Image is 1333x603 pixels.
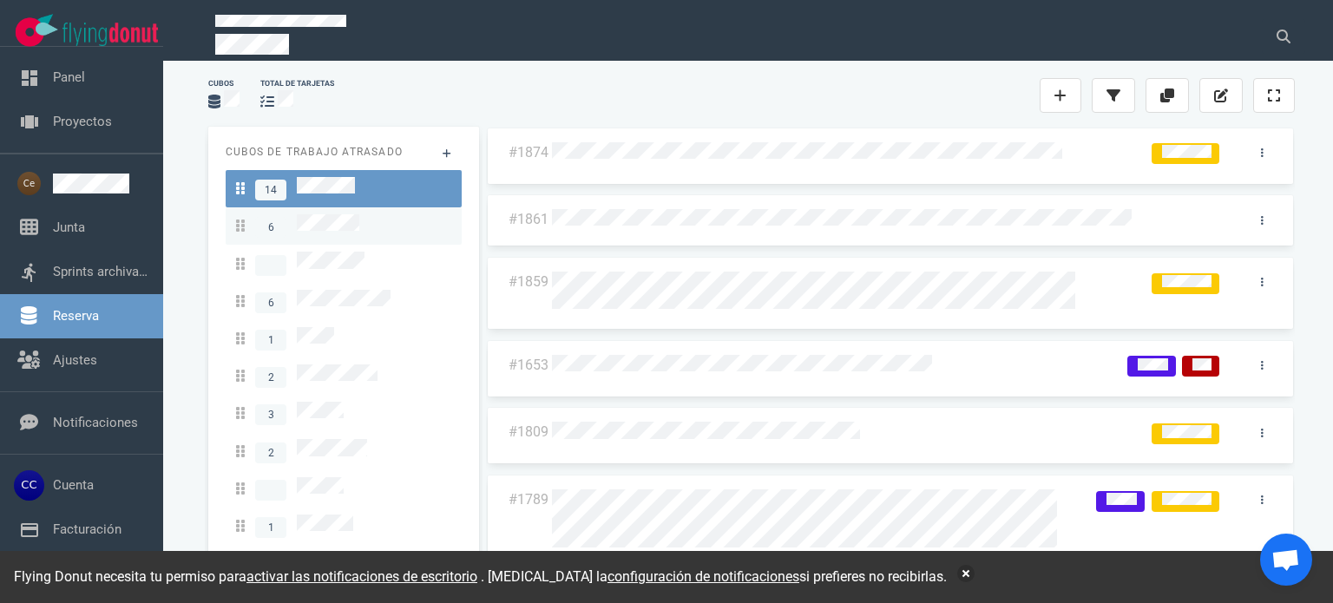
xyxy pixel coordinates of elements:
a: Sprints archivados [53,264,161,279]
font: 2 [268,447,274,459]
font: 2 [268,371,274,383]
font: Cubos de trabajo atrasado [226,146,403,158]
font: . [MEDICAL_DATA] la [481,568,607,585]
font: 6 [268,297,274,309]
a: Reserva [53,308,99,324]
a: 2 [226,432,462,469]
a: Ajustes [53,352,97,368]
a: Chat abierto [1260,534,1312,586]
font: si prefieres no recibirlas. [799,568,947,585]
a: 1 [226,320,462,357]
a: 6 [226,283,462,320]
a: 14 [226,170,462,207]
font: 6 [268,221,274,233]
font: 3 [268,409,274,421]
font: activar las notificaciones de escritorio [246,568,477,585]
font: 14 [265,184,277,196]
a: #1809 [509,423,548,440]
a: 1 [226,508,462,545]
a: #1861 [509,211,548,227]
a: #1653 [509,357,548,373]
a: Panel [53,69,85,85]
a: 6 [226,207,462,245]
a: 2 [226,357,462,395]
font: 1 [268,334,274,346]
a: #1874 [509,144,548,161]
a: #1789 [509,491,548,508]
a: 3 [226,395,462,432]
a: Proyectos [53,114,112,129]
a: #1859 [509,273,548,290]
font: Flying Donut necesita tu permiso para [14,568,246,585]
a: configuración de notificaciones [607,568,799,585]
font: 1 [268,521,274,534]
font: total de tarjetas [260,79,334,88]
a: Junta [53,220,85,235]
a: Facturación [53,521,121,537]
img: Logotipo de texto de Flying Donut [62,23,158,46]
font: Cubos [208,79,233,88]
